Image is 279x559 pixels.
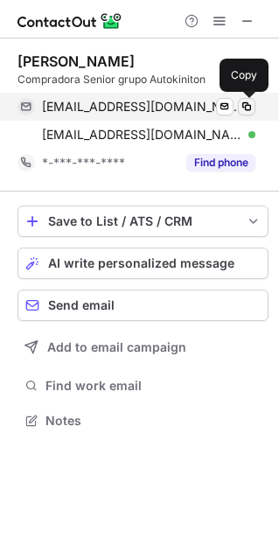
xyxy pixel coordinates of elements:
[17,206,269,237] button: save-profile-one-click
[42,99,242,115] span: [EMAIL_ADDRESS][DOMAIN_NAME]
[17,374,269,398] button: Find work email
[48,298,115,312] span: Send email
[47,340,186,354] span: Add to email campaign
[48,214,238,228] div: Save to List / ATS / CRM
[17,10,122,31] img: ContactOut v5.3.10
[17,72,269,87] div: Compradora Senior grupo Autokiniton
[48,256,234,270] span: AI write personalized message
[17,409,269,433] button: Notes
[17,52,135,70] div: [PERSON_NAME]
[17,290,269,321] button: Send email
[45,413,262,429] span: Notes
[42,127,242,143] span: [EMAIL_ADDRESS][DOMAIN_NAME]
[17,332,269,363] button: Add to email campaign
[45,378,262,394] span: Find work email
[17,248,269,279] button: AI write personalized message
[186,154,255,171] button: Reveal Button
